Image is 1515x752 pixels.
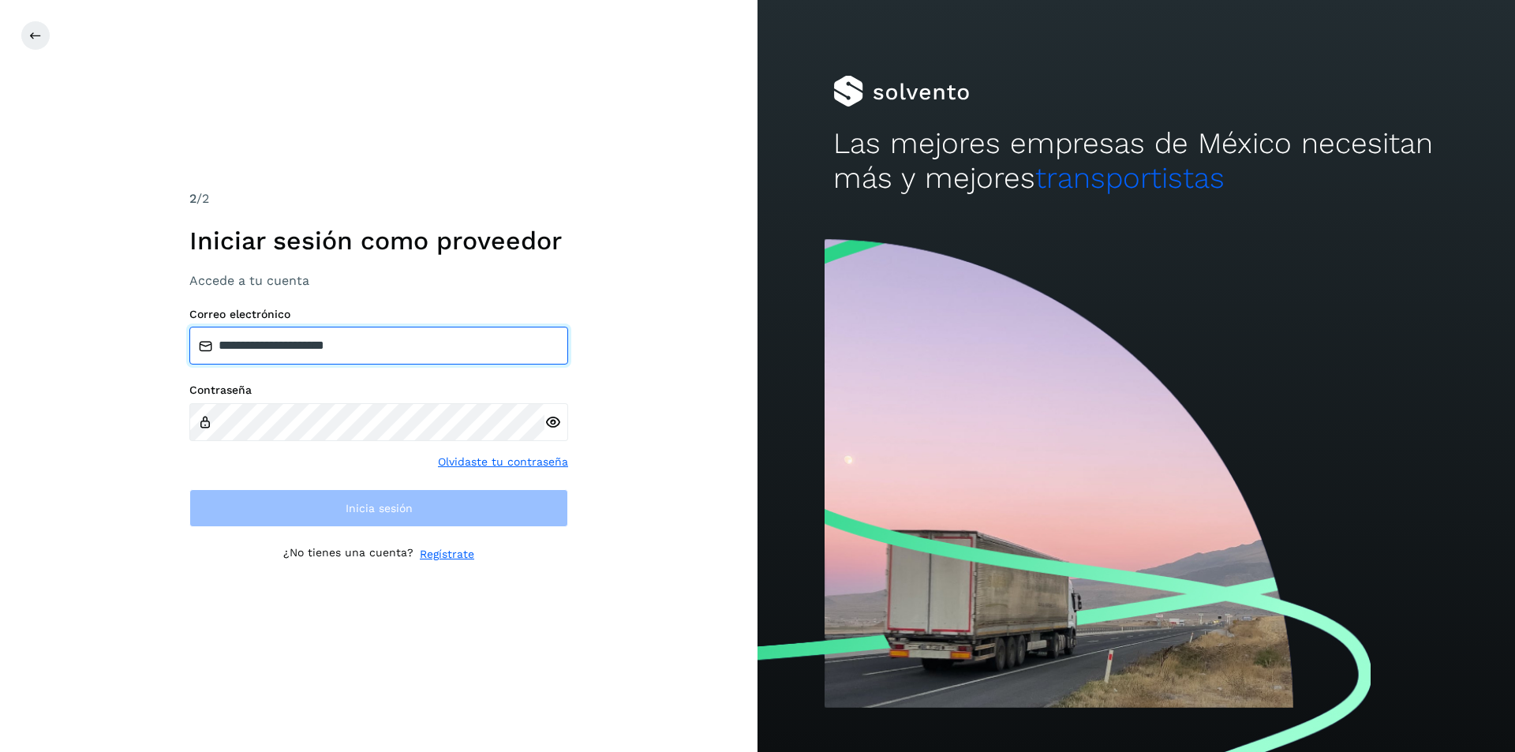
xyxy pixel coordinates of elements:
[438,454,568,470] a: Olvidaste tu contraseña
[189,226,568,256] h1: Iniciar sesión como proveedor
[189,189,568,208] div: /2
[189,489,568,527] button: Inicia sesión
[283,546,413,563] p: ¿No tienes una cuenta?
[189,191,196,206] span: 2
[833,126,1439,196] h2: Las mejores empresas de México necesitan más y mejores
[189,273,568,288] h3: Accede a tu cuenta
[346,503,413,514] span: Inicia sesión
[1035,161,1225,195] span: transportistas
[189,383,568,397] label: Contraseña
[189,308,568,321] label: Correo electrónico
[420,546,474,563] a: Regístrate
